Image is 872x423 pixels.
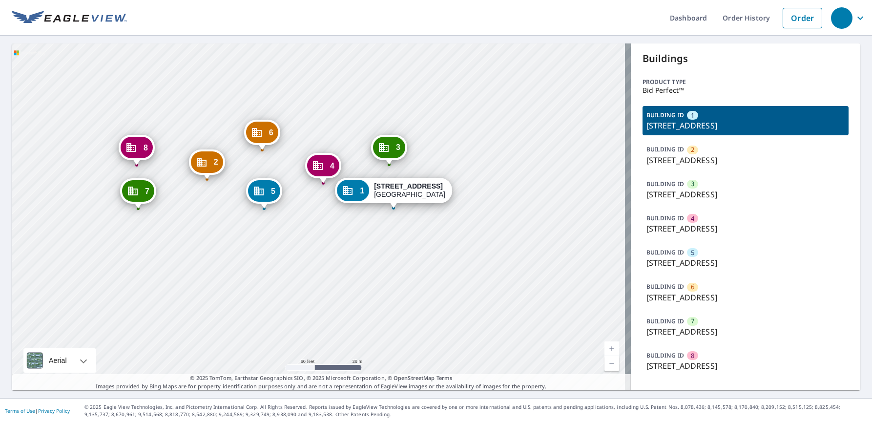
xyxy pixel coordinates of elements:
[119,135,155,165] div: Dropped pin, building 8, Commercial property, 10202 Challenger 7 Drive Jacinto City, TX 77029
[646,326,845,338] p: [STREET_ADDRESS]
[646,145,684,153] p: BUILDING ID
[214,158,218,166] span: 2
[646,120,845,131] p: [STREET_ADDRESS]
[691,214,694,223] span: 4
[335,178,452,208] div: Dropped pin, building 1, Commercial property, 10202 Challenger 7 Drive Jacinto City, TX 77029
[144,144,148,151] span: 8
[646,214,684,222] p: BUILDING ID
[691,351,694,360] span: 8
[646,111,684,119] p: BUILDING ID
[646,282,684,291] p: BUILDING ID
[244,120,280,150] div: Dropped pin, building 6, Commercial property, 10202 Challenger 7 Drive Jacinto City, TX 77029
[646,180,684,188] p: BUILDING ID
[646,292,845,303] p: [STREET_ADDRESS]
[643,51,849,66] p: Buildings
[646,360,845,372] p: [STREET_ADDRESS]
[691,111,694,120] span: 1
[5,408,70,414] p: |
[12,11,127,25] img: EV Logo
[190,374,452,382] span: © 2025 TomTom, Earthstar Geographics SIO, © 2025 Microsoft Corporation, ©
[643,78,849,86] p: Product type
[646,317,684,325] p: BUILDING ID
[646,351,684,360] p: BUILDING ID
[84,403,867,418] p: © 2025 Eagle View Technologies, Inc. and Pictometry International Corp. All Rights Reserved. Repo...
[246,178,282,209] div: Dropped pin, building 5, Commercial property, 10202 Challenger 7 Drive Jacinto City, TX 77029
[271,188,275,195] span: 5
[783,8,822,28] a: Order
[360,187,364,194] span: 1
[646,257,845,269] p: [STREET_ADDRESS]
[604,356,619,371] a: Current Level 19, Zoom Out
[269,129,273,136] span: 6
[145,188,149,195] span: 7
[120,178,156,209] div: Dropped pin, building 7, Commercial property, 10202 Challenger 7 Drive Jacinto City, TX 77029
[691,248,694,257] span: 5
[46,348,70,373] div: Aerial
[691,145,694,154] span: 2
[646,189,845,200] p: [STREET_ADDRESS]
[38,407,70,414] a: Privacy Policy
[646,154,845,166] p: [STREET_ADDRESS]
[643,86,849,94] p: Bid Perfect™
[691,317,694,326] span: 7
[394,374,435,381] a: OpenStreetMap
[23,348,96,373] div: Aerial
[330,162,334,169] span: 4
[691,282,694,292] span: 6
[189,149,225,180] div: Dropped pin, building 2, Commercial property, 10202 Challenger 7 Drive Jacinto City, TX 77029
[305,153,341,183] div: Dropped pin, building 4, Commercial property, 10202 Challenger 7 Drive Jacinto City, TX 77029
[436,374,453,381] a: Terms
[691,179,694,189] span: 3
[604,341,619,356] a: Current Level 19, Zoom In
[12,374,631,390] p: Images provided by Bing Maps are for property identification purposes only and are not a represen...
[646,248,684,256] p: BUILDING ID
[5,407,35,414] a: Terms of Use
[396,144,400,151] span: 3
[646,223,845,234] p: [STREET_ADDRESS]
[374,182,443,190] strong: [STREET_ADDRESS]
[374,182,445,199] div: [GEOGRAPHIC_DATA]
[371,135,407,165] div: Dropped pin, building 3, Commercial property, 10202 Challenger 7 Drive Jacinto City, TX 77029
